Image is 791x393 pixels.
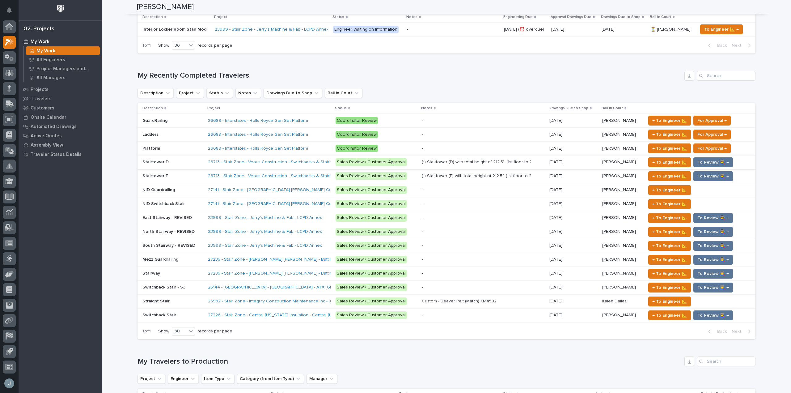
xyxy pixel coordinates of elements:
a: 27226 - Stair Zone - Central [US_STATE] Insulation - Central [US_STATE] Insulation [208,313,371,318]
p: NID Guardrailing [142,186,176,193]
span: ← To Engineer 📐 [652,145,687,152]
button: Next [729,43,755,48]
tr: StairwayStairway 27235 - Stair Zone - [PERSON_NAME] [PERSON_NAME] - Batting Cage Stairs Sales Rev... [137,267,755,280]
p: [PERSON_NAME] [602,311,637,318]
div: Sales Review / Customer Approval [336,242,407,250]
span: To Review 👨‍🏭 → [697,228,729,236]
h1: My Recently Completed Travelers [137,71,682,80]
div: - [422,257,423,262]
button: ← To Engineer 📐 [648,297,691,306]
tr: Stairtower DStairtower D 26713 - Stair Zone - Venus Construction - Switchbacks & Stairtowers Sale... [137,155,755,169]
tr: Switchback StairSwitchback Stair 27226 - Stair Zone - Central [US_STATE] Insulation - Central [US... [137,308,755,322]
button: ← To Engineer 📐 [648,171,691,181]
p: Show [158,329,169,334]
a: Active Quotes [19,131,102,140]
p: Stairtower D [142,158,170,165]
div: Sales Review / Customer Approval [336,311,407,319]
div: - [422,187,423,193]
button: ← To Engineer 📐 [648,185,691,195]
span: To Review 👨‍🏭 → [697,312,729,319]
a: 26713 - Stair Zone - Venus Construction - Switchbacks & Stairtowers [208,173,343,179]
a: 23999 - Stair Zone - Jerry's Machine & Fab - LCPD Annex [208,215,322,220]
p: Travelers [31,96,52,102]
button: Status [206,88,233,98]
span: ← To Engineer 📐 [652,284,687,291]
button: ← To Engineer 📐 [648,241,691,251]
span: ← To Engineer 📐 [652,298,687,305]
p: Project [214,14,227,20]
p: [DATE] [549,297,564,304]
div: - [422,215,423,220]
tr: Straight StairStraight Stair 25932 - Stair Zone - Integrity Construction Maintenance Inc - [GEOGR... [137,294,755,308]
a: 25932 - Stair Zone - Integrity Construction Maintenance Inc - [GEOGRAPHIC_DATA] - Straight Stair [208,299,400,304]
p: Assembly View [31,143,63,148]
span: To Review 👨‍🏭 → [697,242,729,250]
button: Manager [307,374,337,384]
span: ← To Engineer 📐 [652,200,687,208]
p: Straight Stair [142,297,171,304]
p: Status [335,105,347,112]
button: To Review 👨‍🏭 → [693,269,733,279]
p: GuardRailing [142,117,169,123]
p: [DATE] [549,214,564,220]
a: 27141 - Stair Zone - [GEOGRAPHIC_DATA] [PERSON_NAME] Construction - [GEOGRAPHIC_DATA][PERSON_NAME] [208,201,431,207]
span: To Review 👨‍🏭 → [697,256,729,263]
div: Engineer Waiting on Information [333,26,399,33]
a: Travelers [19,94,102,103]
button: Ball in Court [325,88,362,98]
h2: [PERSON_NAME] [137,2,194,11]
p: [PERSON_NAME] [602,186,637,193]
div: Notifications [8,7,16,17]
span: ← To Engineer 📐 [652,173,687,180]
img: Workspace Logo [55,3,66,15]
p: [DATE] [549,270,564,276]
p: [DATE] [549,242,564,248]
a: My Work [24,46,102,55]
span: ← To Engineer 📐 [652,242,687,250]
button: Project [176,88,204,98]
p: Drawings Due to Shop [549,105,588,112]
button: ← To Engineer 📐 [648,130,691,139]
p: Platform [142,145,161,151]
span: Next [732,43,745,48]
span: ← To Engineer 📐 [652,186,687,194]
div: - [422,132,423,137]
p: My Work [31,39,49,45]
button: ← To Engineer 📐 [648,227,691,237]
div: - [422,146,423,151]
button: Back [703,43,729,48]
button: To Review 👨‍🏭 → [693,310,733,320]
p: Drawings Due to Shop [601,14,641,20]
span: ← To Engineer 📐 [652,228,687,236]
p: [DATE] [549,228,564,234]
p: Ball in Court [602,105,623,112]
p: Onsite Calendar [31,115,66,120]
p: Notes [406,14,417,20]
div: Coordinator Review [336,131,378,139]
a: 23999 - Stair Zone - Jerry's Machine & Fab - LCPD Annex [208,229,322,234]
div: Coordinator Review [336,145,378,152]
button: ← To Engineer 📐 [648,199,691,209]
div: Coordinator Review [336,117,378,125]
p: Switchback Stair - S3 [142,284,187,290]
button: ← To Engineer 📐 [648,213,691,223]
button: To Engineer 📐 → [700,24,743,34]
div: Custom - Beaver Pelt (Match) KM4582 [422,299,497,304]
p: Projects [31,87,49,92]
button: To Review 👨‍🏭 → [693,157,733,167]
a: 23999 - Stair Zone - Jerry's Machine & Fab - LCPD Annex [208,243,322,248]
p: [PERSON_NAME] [602,242,637,248]
span: To Review 👨‍🏭 → [697,270,729,277]
tr: East Stairway - REVISEDEast Stairway - REVISED 23999 - Stair Zone - Jerry's Machine & Fab - LCPD ... [137,211,755,225]
p: Ball in Court [650,14,671,20]
span: To Review 👨‍🏭 → [697,173,729,180]
button: ← To Engineer 📐 [648,255,691,265]
button: Next [729,329,755,334]
p: All Managers [36,75,66,81]
p: Approval Drawings Due [551,14,591,20]
button: Drawings Due to Shop [264,88,322,98]
a: Projects [19,85,102,94]
button: To Review 👨‍🏭 → [693,241,733,251]
tr: Switchback Stair - S3Switchback Stair - S3 25144 - [GEOGRAPHIC_DATA] - [GEOGRAPHIC_DATA] - ATX [G... [137,280,755,294]
span: ← To Engineer 📐 [652,131,687,138]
